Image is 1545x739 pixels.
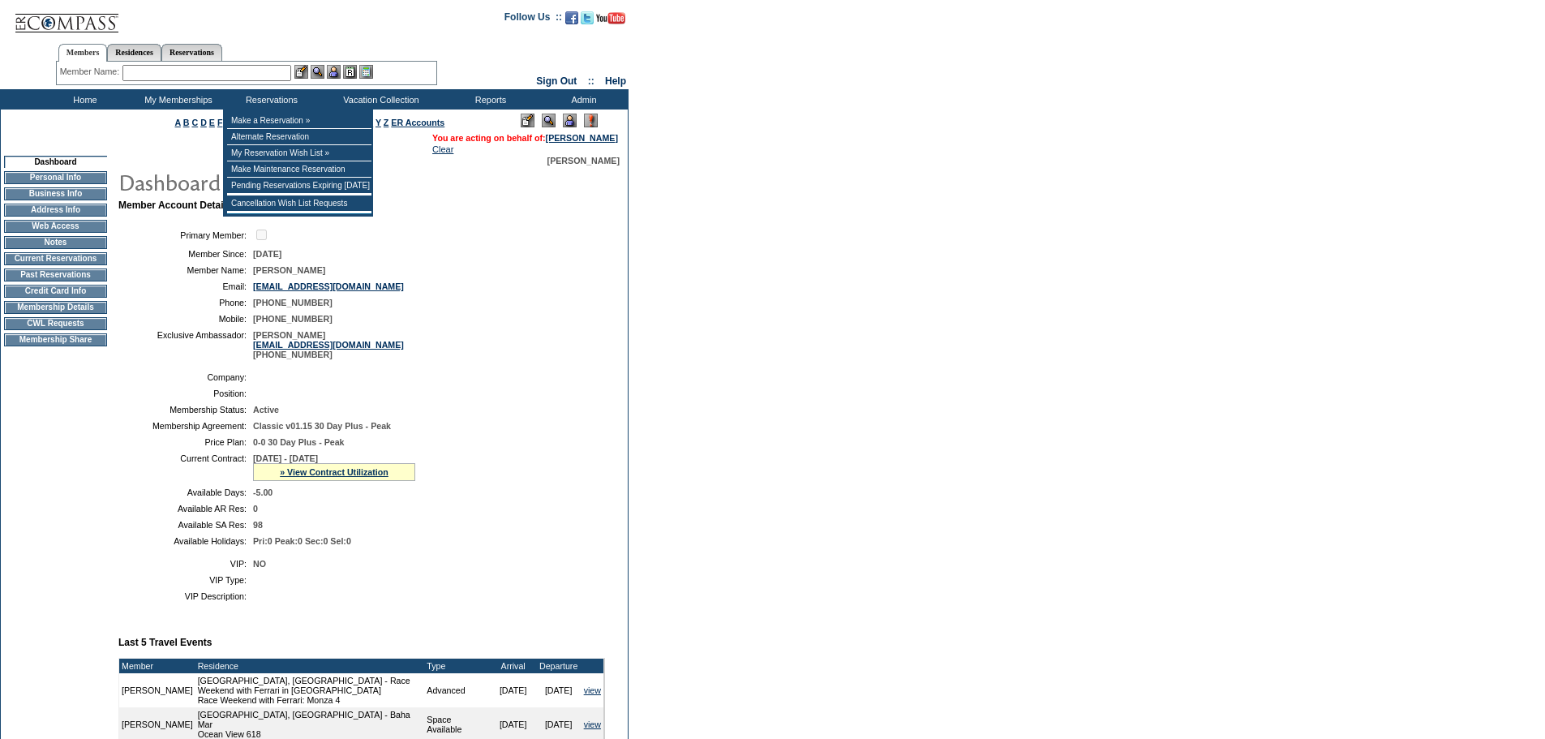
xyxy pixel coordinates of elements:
[191,118,198,127] a: C
[253,298,333,307] span: [PHONE_NUMBER]
[4,204,107,217] td: Address Info
[125,520,247,530] td: Available SA Res:
[227,161,371,178] td: Make Maintenance Reservation
[125,405,247,415] td: Membership Status:
[253,488,273,497] span: -5.00
[563,114,577,127] img: Impersonate
[4,220,107,233] td: Web Access
[253,405,279,415] span: Active
[584,685,601,695] a: view
[504,10,562,29] td: Follow Us ::
[535,89,629,110] td: Admin
[547,156,620,165] span: [PERSON_NAME]
[605,75,626,87] a: Help
[125,536,247,546] td: Available Holidays:
[175,118,181,127] a: A
[280,467,388,477] a: » View Contract Utilization
[125,504,247,513] td: Available AR Res:
[384,118,389,127] a: Z
[491,673,536,707] td: [DATE]
[536,673,582,707] td: [DATE]
[227,113,371,129] td: Make a Reservation »
[536,75,577,87] a: Sign Out
[125,559,247,569] td: VIP:
[58,44,108,62] a: Members
[125,330,247,359] td: Exclusive Ambassador:
[130,89,223,110] td: My Memberships
[311,65,324,79] img: View
[4,187,107,200] td: Business Info
[253,504,258,513] span: 0
[195,659,425,673] td: Residence
[253,520,263,530] span: 98
[536,659,582,673] td: Departure
[294,65,308,79] img: b_edit.gif
[432,133,618,143] span: You are acting on behalf of:
[4,171,107,184] td: Personal Info
[118,637,212,648] b: Last 5 Travel Events
[253,437,345,447] span: 0-0 30 Day Plus - Peak
[546,133,618,143] a: [PERSON_NAME]
[125,227,247,243] td: Primary Member:
[119,659,195,673] td: Member
[223,89,316,110] td: Reservations
[581,11,594,24] img: Follow us on Twitter
[125,298,247,307] td: Phone:
[542,114,556,127] img: View Mode
[107,44,161,61] a: Residences
[343,65,357,79] img: Reservations
[253,249,281,259] span: [DATE]
[36,89,130,110] td: Home
[118,200,232,211] b: Member Account Details
[227,129,371,145] td: Alternate Reservation
[4,285,107,298] td: Credit Card Info
[227,178,371,194] td: Pending Reservations Expiring [DATE]
[118,165,442,198] img: pgTtlDashboard.gif
[253,314,333,324] span: [PHONE_NUMBER]
[565,16,578,26] a: Become our fan on Facebook
[253,536,351,546] span: Pri:0 Peak:0 Sec:0 Sel:0
[125,249,247,259] td: Member Since:
[596,16,625,26] a: Subscribe to our YouTube Channel
[316,89,442,110] td: Vacation Collection
[161,44,222,61] a: Reservations
[195,673,425,707] td: [GEOGRAPHIC_DATA], [GEOGRAPHIC_DATA] - Race Weekend with Ferrari in [GEOGRAPHIC_DATA] Race Weeken...
[4,236,107,249] td: Notes
[253,330,404,359] span: [PERSON_NAME] [PHONE_NUMBER]
[588,75,594,87] span: ::
[217,118,223,127] a: F
[253,559,266,569] span: NO
[125,421,247,431] td: Membership Agreement:
[491,659,536,673] td: Arrival
[584,114,598,127] img: Log Concern/Member Elevation
[125,372,247,382] td: Company:
[4,252,107,265] td: Current Reservations
[253,281,404,291] a: [EMAIL_ADDRESS][DOMAIN_NAME]
[596,12,625,24] img: Subscribe to our YouTube Channel
[227,195,371,212] td: Cancellation Wish List Requests
[4,269,107,281] td: Past Reservations
[253,453,318,463] span: [DATE] - [DATE]
[376,118,381,127] a: Y
[183,118,190,127] a: B
[125,591,247,601] td: VIP Description:
[227,145,371,161] td: My Reservation Wish List »
[125,314,247,324] td: Mobile:
[125,488,247,497] td: Available Days:
[4,317,107,330] td: CWL Requests
[4,156,107,168] td: Dashboard
[424,673,490,707] td: Advanced
[253,421,391,431] span: Classic v01.15 30 Day Plus - Peak
[119,673,195,707] td: [PERSON_NAME]
[521,114,534,127] img: Edit Mode
[432,144,453,154] a: Clear
[125,575,247,585] td: VIP Type:
[125,453,247,481] td: Current Contract:
[253,265,325,275] span: [PERSON_NAME]
[125,281,247,291] td: Email:
[125,389,247,398] td: Position:
[253,340,404,350] a: [EMAIL_ADDRESS][DOMAIN_NAME]
[60,65,122,79] div: Member Name:
[209,118,215,127] a: E
[125,437,247,447] td: Price Plan:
